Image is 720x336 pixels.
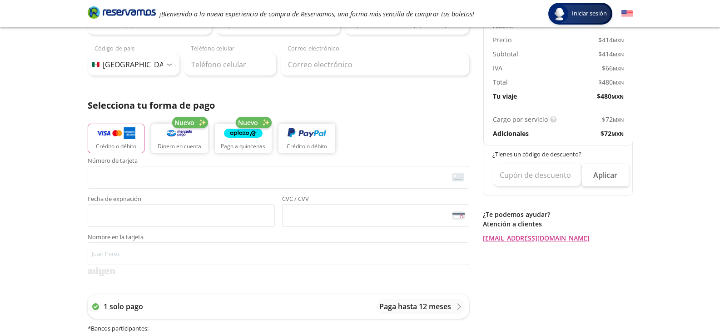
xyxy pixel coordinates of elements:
span: $ 72 [601,129,624,138]
input: Nombre en la tarjeta [88,242,469,265]
img: MX [92,62,99,67]
button: Dinero en cuenta [151,124,208,153]
small: MXN [613,65,624,72]
em: ¡Bienvenido a la nueva experiencia de compra de Reservamos, una forma más sencilla de comprar tus... [159,10,474,18]
p: Tu viaje [493,91,517,101]
p: ¿Te podemos ayudar? [483,210,633,219]
iframe: Messagebird Livechat Widget [667,283,711,327]
iframe: Iframe del número de tarjeta asegurada [92,169,465,186]
p: Subtotal [493,49,518,59]
iframe: Iframe del código de seguridad de la tarjeta asegurada [286,207,465,224]
span: Nombre en la tarjeta [88,234,469,242]
p: Paga hasta 12 meses [379,301,451,312]
p: IVA [493,63,502,73]
span: Nuevo [238,118,258,127]
input: Correo electrónico [281,53,469,76]
p: Crédito o débito [96,142,136,150]
small: MXN [613,116,624,123]
p: Dinero en cuenta [158,142,201,150]
p: Total [493,77,508,87]
span: $ 480 [598,77,624,87]
a: Brand Logo [88,5,156,22]
p: Atención a clientes [483,219,633,229]
small: MXN [613,79,624,86]
a: [EMAIL_ADDRESS][DOMAIN_NAME] [483,233,633,243]
img: card [452,173,464,181]
span: CVC / CVV [282,196,469,204]
p: ¿Tienes un código de descuento? [492,150,624,159]
span: $ 72 [602,115,624,124]
span: Nuevo [174,118,194,127]
small: MXN [613,51,624,58]
span: Fecha de expiración [88,196,275,204]
button: Aplicar [582,164,629,186]
img: svg+xml;base64,PD94bWwgdmVyc2lvbj0iMS4wIiBlbmNvZGluZz0iVVRGLTgiPz4KPHN2ZyB3aWR0aD0iMzk2cHgiIGhlaW... [88,267,115,276]
p: Cargo por servicio [493,115,548,124]
p: Crédito o débito [287,142,327,150]
span: $ 414 [598,49,624,59]
p: Precio [493,35,511,45]
button: Crédito o débito [278,124,335,153]
input: Cupón de descuento [492,164,582,186]
p: 1 solo pago [104,301,143,312]
small: MXN [613,37,624,44]
span: $ 66 [602,63,624,73]
span: Número de tarjeta [88,158,469,166]
small: MXN [611,93,624,100]
span: $ 480 [597,91,624,101]
p: Selecciona tu forma de pago [88,99,469,112]
iframe: Iframe de la fecha de caducidad de la tarjeta asegurada [92,207,271,224]
button: Pago a quincenas [215,124,272,153]
small: MXN [611,130,624,137]
button: English [621,8,633,20]
i: Brand Logo [88,5,156,19]
p: Pago a quincenas [221,142,265,150]
input: Teléfono celular [184,53,276,76]
p: Adicionales [493,129,529,138]
h6: * Bancos participantes : [88,324,469,333]
span: $ 414 [598,35,624,45]
span: Iniciar sesión [568,9,611,18]
button: Crédito o débito [88,124,144,153]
